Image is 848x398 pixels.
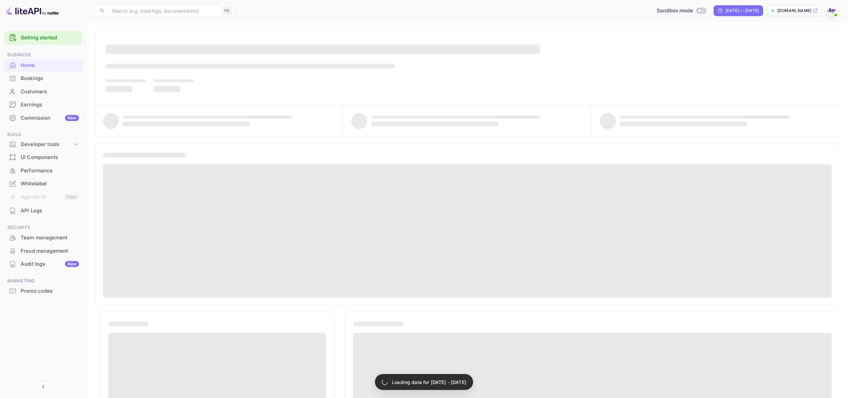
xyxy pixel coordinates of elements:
[21,101,79,109] div: Earnings
[4,285,82,298] div: Promo codes
[4,258,82,271] div: Audit logsNew
[4,204,82,217] a: API Logs
[4,245,82,258] div: Fraud management
[4,151,82,163] a: UI Components
[4,151,82,164] div: UI Components
[21,154,79,161] div: UI Components
[5,5,59,16] img: LiteAPI logo
[21,260,79,268] div: Audit logs
[777,8,811,14] p: [DOMAIN_NAME]
[108,4,219,17] input: Search (e.g. bookings, documentation)
[4,231,82,244] a: Team management
[4,72,82,85] div: Bookings
[4,285,82,297] a: Promo codes
[21,180,79,188] div: Whitelabel
[4,139,82,150] div: Developer tools
[4,164,82,177] a: Performance
[21,207,79,215] div: API Logs
[4,177,82,190] a: Whitelabel
[21,34,79,42] a: Getting started
[4,51,82,59] span: Business
[826,5,837,16] img: With Joy
[4,245,82,257] a: Fraud management
[65,261,79,267] div: New
[4,131,82,138] span: Build
[21,167,79,175] div: Performance
[657,7,693,15] span: Sandbox mode
[4,59,82,72] div: Home
[21,114,79,122] div: Commission
[37,381,49,393] button: Collapse navigation
[21,62,79,69] div: Home
[654,7,708,15] div: Switch to Production mode
[725,8,759,14] div: [DATE] — [DATE]
[392,379,466,386] p: Loading data for [DATE] - [DATE]
[21,141,72,148] div: Developer tools
[65,115,79,121] div: New
[4,277,82,285] span: Marketing
[4,112,82,125] div: CommissionNew
[4,85,82,98] a: Customers
[21,234,79,242] div: Team management
[4,112,82,124] a: CommissionNew
[4,59,82,71] a: Home
[21,88,79,96] div: Customers
[4,224,82,231] span: Security
[4,72,82,84] a: Bookings
[4,31,82,45] div: Getting started
[222,6,232,15] div: ⌘K
[21,247,79,255] div: Fraud management
[21,287,79,295] div: Promo codes
[4,258,82,270] a: Audit logsNew
[4,98,82,111] a: Earnings
[21,75,79,82] div: Bookings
